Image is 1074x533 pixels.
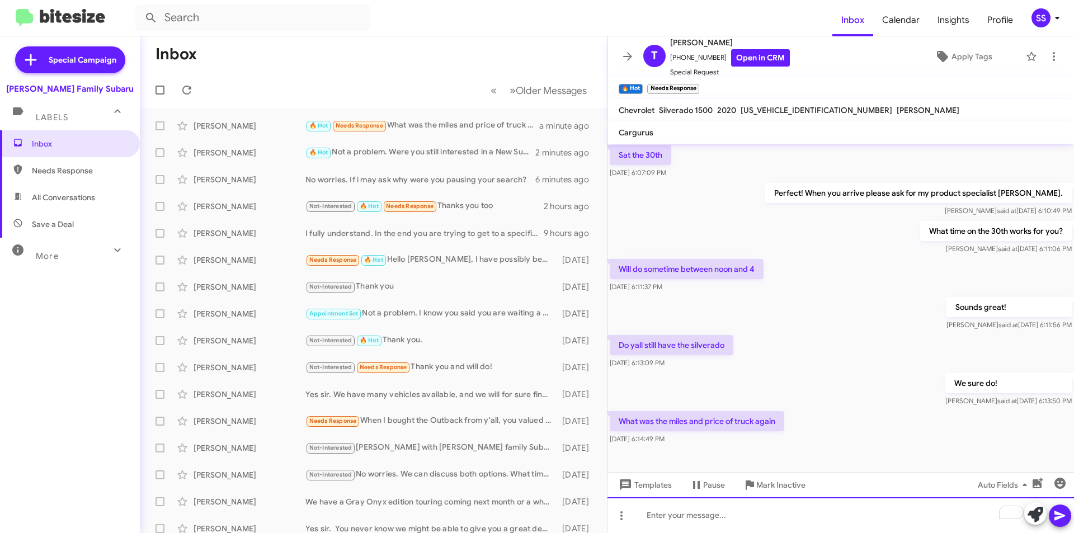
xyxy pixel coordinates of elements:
div: Thanks you too [305,200,544,213]
div: 9 hours ago [544,228,598,239]
span: Not-Interested [309,337,352,344]
span: Not-Interested [309,471,352,478]
p: What was the miles and price of truck again [610,411,784,431]
a: Profile [978,4,1022,36]
span: T [651,47,658,65]
span: Not-Interested [309,202,352,210]
div: [PERSON_NAME] [194,281,305,293]
span: 🔥 Hot [309,122,328,129]
div: When I bought the Outback from y'all, you valued my trade in at less than half the first offer I ... [305,414,557,427]
div: [PERSON_NAME] [194,147,305,158]
div: [PERSON_NAME] Family Subaru [6,83,134,95]
span: [DATE] 6:13:09 PM [610,359,665,367]
span: Older Messages [516,84,587,97]
span: Not-Interested [309,283,352,290]
span: said at [998,244,1018,253]
button: Pause [681,475,734,495]
h1: Inbox [156,45,197,63]
button: Apply Tags [906,46,1020,67]
span: Mark Inactive [756,475,805,495]
span: [PERSON_NAME] [DATE] 6:13:50 PM [945,397,1072,405]
span: Special Campaign [49,54,116,65]
div: [PERSON_NAME] with [PERSON_NAME] family Subaru [305,441,557,454]
span: More [36,251,59,261]
div: [DATE] [557,496,598,507]
div: [DATE] [557,442,598,454]
a: Inbox [832,4,873,36]
span: Silverado 1500 [659,105,713,115]
span: said at [997,397,1017,405]
span: All Conversations [32,192,95,203]
div: Not a problem. Were you still interested in a New Subaru Forester? [305,146,535,159]
div: No worries. We can discuss both options. What time [DATE] would like to come back in? [305,468,557,481]
span: Save a Deal [32,219,74,230]
span: Needs Response [309,417,357,424]
div: Thank you. [305,334,557,347]
div: [DATE] [557,416,598,427]
div: [PERSON_NAME] [194,308,305,319]
span: 🔥 Hot [360,202,379,210]
input: Search [135,4,370,31]
div: [DATE] [557,335,598,346]
div: SS [1031,8,1051,27]
div: Thank you and will do! [305,361,557,374]
a: Open in CRM [731,49,790,67]
span: Inbox [32,138,127,149]
div: Hello [PERSON_NAME], I have possibly been thinking of a CPO Crosstrek ..I am [DEMOGRAPHIC_DATA], ... [305,253,557,266]
div: [PERSON_NAME] [194,469,305,480]
span: Chevrolet [619,105,654,115]
span: [PERSON_NAME] [DATE] 6:11:06 PM [946,244,1072,253]
button: Templates [607,475,681,495]
div: Yes sir. We have many vehicles available, and we will for sure find you that perfect one! [305,389,557,400]
span: Templates [616,475,672,495]
span: [PERSON_NAME] [897,105,959,115]
span: Labels [36,112,68,122]
span: [DATE] 6:14:49 PM [610,435,665,443]
div: Thank you [305,280,557,293]
div: [PERSON_NAME] [194,496,305,507]
p: We sure do! [945,373,1072,393]
p: Sat the 30th [610,145,671,165]
span: Not-Interested [309,364,352,371]
span: 🔥 Hot [309,149,328,156]
button: Next [503,79,593,102]
div: [DATE] [557,469,598,480]
span: Cargurus [619,128,653,138]
a: Special Campaign [15,46,125,73]
span: Needs Response [309,256,357,263]
div: [PERSON_NAME] [194,335,305,346]
span: said at [997,206,1016,215]
span: Needs Response [386,202,434,210]
span: 🔥 Hot [360,337,379,344]
div: [PERSON_NAME] [194,120,305,131]
span: [PERSON_NAME] [DATE] 6:10:49 PM [945,206,1072,215]
div: What was the miles and price of truck again [305,119,539,132]
span: Auto Fields [978,475,1031,495]
span: Not-Interested [309,444,352,451]
p: Sounds great! [946,297,1072,317]
span: [PHONE_NUMBER] [670,49,790,67]
span: [DATE] 6:07:09 PM [610,168,666,177]
small: 🔥 Hot [619,84,643,94]
span: said at [998,320,1018,329]
span: 🔥 Hot [364,256,383,263]
div: [PERSON_NAME] [194,416,305,427]
button: Previous [484,79,503,102]
span: Needs Response [336,122,383,129]
div: [PERSON_NAME] [194,254,305,266]
div: To enrich screen reader interactions, please activate Accessibility in Grammarly extension settings [607,497,1074,533]
div: [DATE] [557,389,598,400]
div: 6 minutes ago [535,174,598,185]
div: [DATE] [557,362,598,373]
span: [DATE] 6:11:37 PM [610,282,662,291]
span: Special Request [670,67,790,78]
div: [DATE] [557,254,598,266]
div: [PERSON_NAME] [194,362,305,373]
div: We have a Gray Onyx edition touring coming next month or a white and blue Regular Onyx edition co... [305,496,557,507]
div: [PERSON_NAME] [194,201,305,212]
a: Calendar [873,4,929,36]
div: [PERSON_NAME] [194,389,305,400]
span: [PERSON_NAME] [670,36,790,49]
